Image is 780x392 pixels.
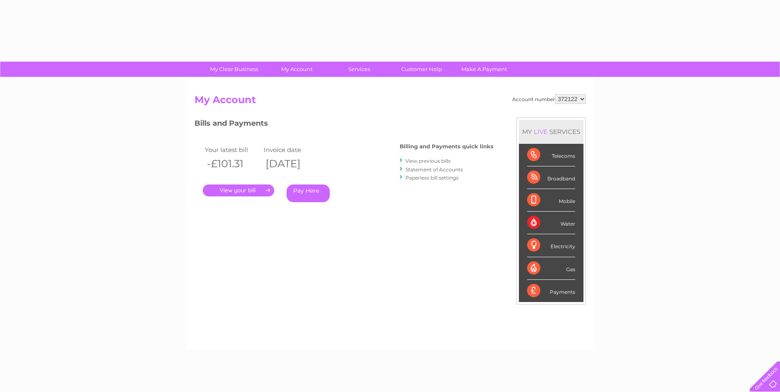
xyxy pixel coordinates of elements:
[287,184,330,202] a: Pay Here
[200,62,268,77] a: My Clear Business
[203,184,274,196] a: .
[405,166,463,173] a: Statement of Accounts
[325,62,393,77] a: Services
[450,62,518,77] a: Make A Payment
[527,166,575,189] div: Broadband
[527,234,575,257] div: Electricity
[527,280,575,302] div: Payments
[512,94,586,104] div: Account number
[262,144,321,155] td: Invoice date
[527,189,575,212] div: Mobile
[519,120,583,143] div: MY SERVICES
[262,155,321,172] th: [DATE]
[263,62,331,77] a: My Account
[194,118,493,132] h3: Bills and Payments
[194,94,586,110] h2: My Account
[203,155,262,172] th: -£101.31
[388,62,456,77] a: Customer Help
[405,175,458,181] a: Paperless bill settings
[527,212,575,234] div: Water
[527,144,575,166] div: Telecoms
[203,144,262,155] td: Your latest bill
[527,257,575,280] div: Gas
[400,143,493,150] h4: Billing and Payments quick links
[532,128,549,136] div: LIVE
[405,158,451,164] a: View previous bills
